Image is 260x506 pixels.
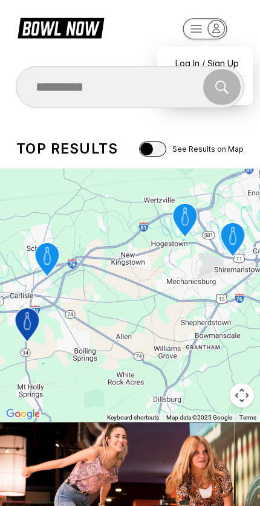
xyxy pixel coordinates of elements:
span: Map data ©2025 Google [166,414,232,421]
gmp-advanced-marker: ABC West Lanes and Lounge [165,200,206,242]
gmp-advanced-marker: Strike Zone Bowling Center [27,239,68,282]
button: Map camera controls [230,383,254,407]
input: See Results on Map [139,141,166,157]
a: Terms [239,414,256,421]
gmp-advanced-marker: Trindle Bowl [213,219,253,262]
img: Google [3,406,43,422]
div: Top results [16,140,118,157]
gmp-advanced-marker: Midway Bowling - Carlisle [7,305,48,347]
button: Keyboard shortcuts [107,414,159,422]
a: Log In / Sign Up [163,53,247,74]
a: Open this area in Google Maps (opens a new window) [3,406,43,422]
span: See Results on Map [172,144,244,154]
